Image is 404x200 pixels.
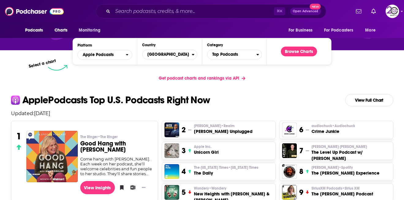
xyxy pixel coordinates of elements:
span: • Spotify [339,165,353,170]
h3: The [PERSON_NAME] Experience [311,170,379,176]
h3: 2 [182,125,186,134]
span: [GEOGRAPHIC_DATA] [142,49,191,60]
span: [PERSON_NAME] [194,123,234,128]
span: [PERSON_NAME] [311,165,353,170]
span: • Sirius XM [342,186,360,191]
button: open menu [320,25,362,36]
h3: 1 [16,131,21,142]
span: Top Podcasts [207,49,256,60]
div: Search podcasts, credits, & more... [96,4,326,18]
p: SiriusXM Podcasts • Sirius XM [311,186,373,191]
div: Come hang with [PERSON_NAME]. Each week on her podcast, she'll welcome celebrities and fun people... [80,157,153,176]
a: New Heights with Jason & Travis Kelce [164,185,179,200]
a: The Mel Robbins Podcast [282,185,297,200]
button: open menu [77,50,132,60]
button: open menu [361,25,383,36]
span: Charts [55,26,68,35]
h3: Crime Junkie [311,128,355,134]
a: The Joe Rogan Experience [282,164,297,179]
a: SiriusXM Podcasts•Sirius XMThe [PERSON_NAME] Podcast [311,186,373,197]
a: The [US_STATE] Times•[US_STATE] TimesThe Daily [194,165,258,176]
p: Paul Alex Espinoza [311,144,390,149]
h3: Unicorn Girl [194,149,219,155]
a: Show notifications dropdown [353,6,364,17]
img: Unicorn Girl [164,143,179,158]
p: The Ringer • The Ringer [80,134,153,139]
span: Apple Podcasts [83,53,114,57]
span: • Wondery [209,186,226,191]
h3: The Daily [194,170,258,176]
a: audiochuck•AudiochuckCrime Junkie [311,123,355,134]
h3: 9 [299,188,303,197]
a: Get podcast charts and rankings via API [154,71,250,86]
img: Podchaser - Follow, Share and Rate Podcasts [5,6,64,17]
button: Browse Charts [281,47,317,56]
button: open menu [284,25,320,36]
span: • Audiochuck [332,124,355,128]
span: audiochuck [311,123,355,128]
p: Select a chart [28,58,57,69]
span: • The Ringer [98,135,118,139]
h3: 7 [299,146,303,155]
p: audiochuck • Audiochuck [311,123,355,128]
span: Apple Inc. [194,144,211,149]
h3: The [PERSON_NAME] Podcast [311,191,373,197]
a: Apple Inc.Unicorn Girl [194,144,219,155]
input: Search podcasts, credits, & more... [113,6,274,16]
p: Apple Podcasts Top U.S. Podcasts Right Now [22,95,210,105]
img: Mick Unplugged [164,123,179,137]
h3: 6 [299,125,303,134]
a: View Full Chart [345,94,393,106]
button: Bookmark Podcast [117,183,123,192]
img: The Level Up Podcast w/ Paul Alex [282,143,297,158]
a: The Daily [164,164,179,179]
span: More [365,26,376,35]
span: SiriusXM Podcasts [311,186,360,191]
p: Mick Hunt • Realm [194,123,252,128]
img: select arrow [48,65,67,71]
h2: Platforms [77,50,132,60]
h3: 8 [299,167,303,176]
button: Categories [207,50,262,59]
a: [PERSON_NAME]•SpotifyThe [PERSON_NAME] Experience [311,165,379,176]
span: New [310,4,321,9]
button: Countries [142,50,197,59]
span: For Podcasters [324,26,353,35]
span: ⌘ K [274,7,285,15]
img: Good Hang with Amy Poehler [26,131,78,182]
h3: 5 [182,188,186,197]
span: • [US_STATE] Times [228,165,258,170]
span: Monitoring [79,26,100,35]
a: [PERSON_NAME]•Realm[PERSON_NAME] Unplugged [194,123,252,134]
h3: Good Hang with [PERSON_NAME] [80,141,153,153]
h3: [PERSON_NAME] Unplugged [194,128,252,134]
button: Show More Button [139,184,148,191]
span: The Ringer [80,134,118,139]
p: Joe Rogan • Spotify [311,165,379,170]
span: • Realm [221,124,234,128]
img: Crime Junkie [282,123,297,137]
a: View Insights [80,181,115,194]
p: The New York Times • New York Times [194,165,258,170]
span: Podcasts [25,26,43,35]
span: For Business [289,26,313,35]
span: Logged in as kvolz [386,5,399,18]
p: Apple Inc. [194,144,219,149]
button: Add to List [128,183,134,192]
button: open menu [21,25,51,36]
span: [PERSON_NAME] [PERSON_NAME] [311,144,367,149]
